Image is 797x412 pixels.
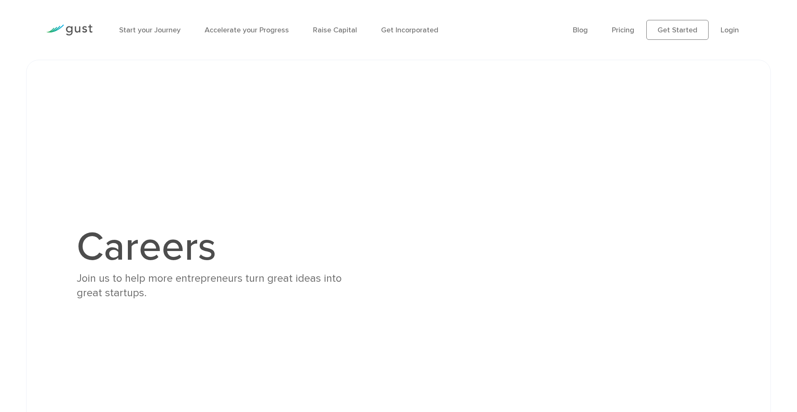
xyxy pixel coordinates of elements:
a: Accelerate your Progress [205,26,289,34]
img: Gust Logo [46,24,93,36]
a: Blog [573,26,588,34]
div: Join us to help more entrepreneurs turn great ideas into great startups. [77,271,363,300]
a: Start your Journey [119,26,181,34]
a: Get Incorporated [381,26,438,34]
h1: Careers [77,227,363,267]
a: Raise Capital [313,26,357,34]
a: Login [721,26,739,34]
a: Get Started [646,20,709,40]
a: Pricing [612,26,634,34]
